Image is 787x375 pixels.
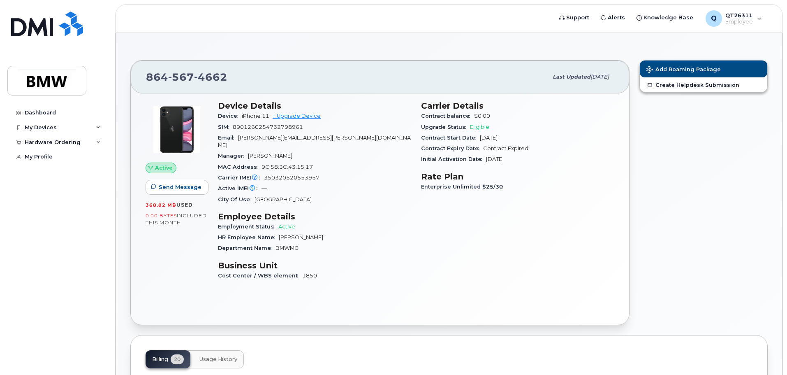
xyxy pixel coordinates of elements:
[199,356,237,363] span: Usage History
[218,245,275,251] span: Department Name
[218,261,411,270] h3: Business Unit
[590,74,609,80] span: [DATE]
[421,124,470,130] span: Upgrade Status
[486,156,504,162] span: [DATE]
[553,74,590,80] span: Last updated
[159,183,201,191] span: Send Message
[218,196,255,203] span: City Of Use
[218,175,264,181] span: Carrier IMEI
[474,113,490,119] span: $0.00
[262,164,313,170] span: 9C:58:3C:43:15:17
[218,135,411,148] span: [PERSON_NAME][EMAIL_ADDRESS][PERSON_NAME][DOMAIN_NAME]
[248,153,292,159] span: [PERSON_NAME]
[146,213,177,219] span: 0.00 Bytes
[218,101,411,111] h3: Device Details
[168,71,194,83] span: 567
[421,156,486,162] span: Initial Activation Date
[275,245,299,251] span: BMWMC
[146,202,176,208] span: 368.82 MB
[218,113,242,119] span: Device
[302,273,317,279] span: 1850
[218,135,238,141] span: Email
[218,185,262,191] span: Active IMEI
[278,224,295,230] span: Active
[421,145,483,151] span: Contract Expiry Date
[146,180,208,195] button: Send Message
[255,196,312,203] span: [GEOGRAPHIC_DATA]
[640,61,767,77] button: Add Roaming Package
[421,135,480,141] span: Contract Start Date
[218,124,233,130] span: SIM
[218,273,302,279] span: Cost Center / WBS element
[646,66,721,74] span: Add Roaming Package
[483,145,528,151] span: Contract Expired
[262,185,267,191] span: —
[751,339,781,369] iframe: Messenger Launcher
[421,113,474,119] span: Contract balance
[421,101,614,111] h3: Carrier Details
[218,153,248,159] span: Manager
[218,212,411,221] h3: Employee Details
[218,234,279,240] span: HR Employee Name
[264,175,319,181] span: 350320520553957
[421,172,614,182] h3: Rate Plan
[155,164,173,172] span: Active
[176,202,193,208] span: used
[640,77,767,92] a: Create Helpdesk Submission
[152,105,201,154] img: iPhone_11.jpg
[242,113,269,119] span: iPhone 11
[146,71,227,83] span: 864
[273,113,321,119] a: + Upgrade Device
[421,184,507,190] span: Enterprise Unlimited $25/30
[218,224,278,230] span: Employment Status
[233,124,303,130] span: 8901260254732798961
[218,164,262,170] span: MAC Address
[470,124,489,130] span: Eligible
[194,71,227,83] span: 4662
[279,234,323,240] span: [PERSON_NAME]
[480,135,498,141] span: [DATE]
